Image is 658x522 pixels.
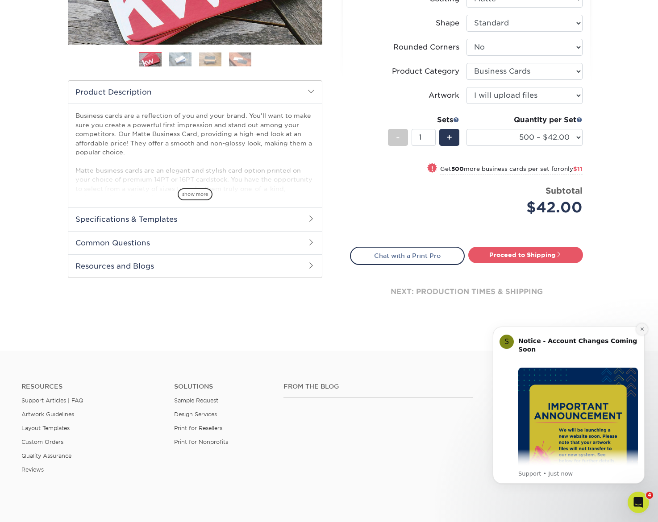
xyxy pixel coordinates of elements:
h4: Solutions [174,383,270,390]
div: Sets [388,115,459,125]
div: Product Category [392,66,459,77]
a: Sample Request [174,397,218,404]
img: Business Cards 04 [229,52,251,66]
div: Artwork [429,90,459,101]
h2: Common Questions [68,231,322,254]
h4: Resources [21,383,161,390]
h2: Resources and Blogs [68,254,322,278]
h2: Product Description [68,81,322,104]
a: Print for Nonprofits [174,439,228,445]
a: Proceed to Shipping [468,247,583,263]
iframe: Intercom live chat [628,492,649,513]
span: - [396,131,400,144]
strong: 500 [451,166,464,172]
strong: Subtotal [546,186,583,195]
a: Layout Templates [21,425,70,431]
a: Design Services [174,411,217,418]
img: Business Cards 03 [199,52,221,66]
span: ! [431,164,433,173]
a: Custom Orders [21,439,63,445]
div: Rounded Corners [393,42,459,53]
div: $42.00 [473,197,583,218]
a: Reviews [21,466,44,473]
a: Artwork Guidelines [21,411,74,418]
p: Business cards are a reflection of you and your brand. You'll want to make sure you create a powe... [75,111,315,238]
h4: From the Blog [283,383,473,390]
span: only [560,166,583,172]
a: Quality Assurance [21,452,71,459]
a: Chat with a Print Pro [350,247,465,265]
h2: Specifications & Templates [68,207,322,231]
div: Shape [436,18,459,29]
span: + [446,131,452,144]
img: Business Cards 02 [169,52,192,66]
span: show more [178,188,212,200]
a: Print for Resellers [174,425,222,431]
small: Get more business cards per set for [440,166,583,174]
a: Support Articles | FAQ [21,397,83,404]
span: $11 [573,166,583,172]
div: Quantity per Set [466,115,583,125]
img: Business Cards 01 [139,49,162,71]
span: 4 [646,492,653,499]
iframe: Intercom notifications message [479,313,658,498]
div: next: production times & shipping [350,265,583,319]
iframe: Google Customer Reviews [2,495,76,519]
